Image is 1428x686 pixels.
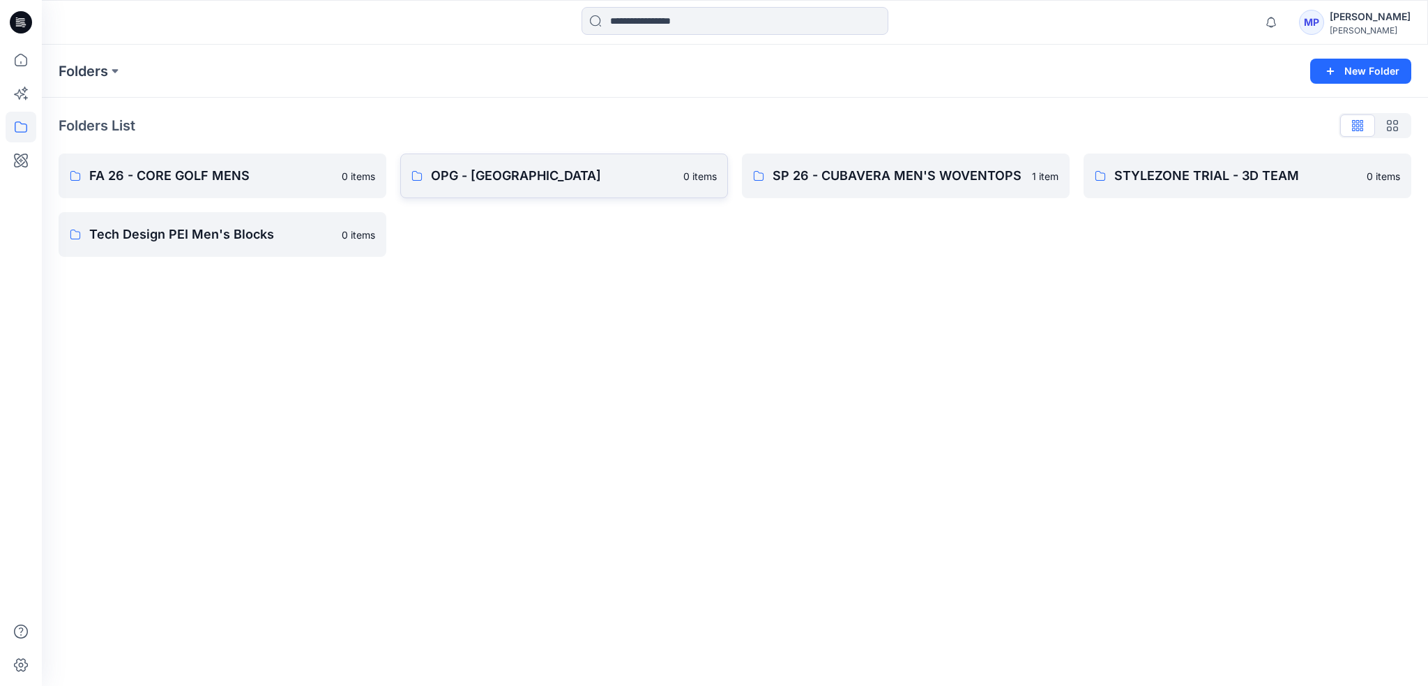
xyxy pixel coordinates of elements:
p: Folders List [59,115,135,136]
p: 0 items [342,169,375,184]
p: OPG - [GEOGRAPHIC_DATA] [431,166,675,186]
div: [PERSON_NAME] [1330,8,1411,25]
a: Folders [59,61,108,81]
p: 1 item [1032,169,1058,184]
a: FA 26 - CORE GOLF MENS0 items [59,154,386,198]
a: OPG - [GEOGRAPHIC_DATA]0 items [400,154,728,198]
a: SP 26 - CUBAVERA MEN'S WOVENTOPS1 item [742,154,1070,198]
p: 0 items [683,169,717,184]
p: Tech Design PEI Men's Blocks [89,225,333,244]
div: MP [1299,10,1324,35]
p: 0 items [342,228,375,242]
a: Tech Design PEI Men's Blocks0 items [59,212,386,257]
p: STYLEZONE TRIAL - 3D TEAM [1114,166,1358,186]
p: SP 26 - CUBAVERA MEN'S WOVENTOPS [773,166,1024,186]
button: New Folder [1310,59,1411,84]
div: [PERSON_NAME] [1330,25,1411,36]
p: 0 items [1367,169,1400,184]
a: STYLEZONE TRIAL - 3D TEAM0 items [1084,154,1411,198]
p: FA 26 - CORE GOLF MENS [89,166,333,186]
